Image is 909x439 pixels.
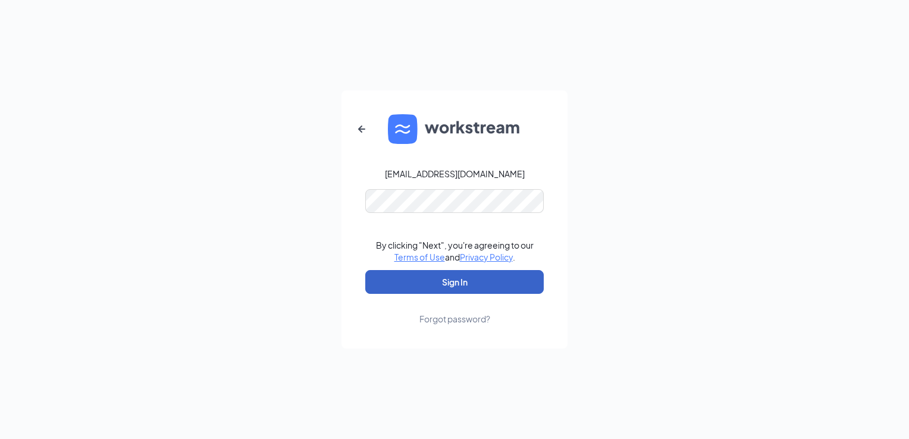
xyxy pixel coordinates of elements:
[365,270,544,294] button: Sign In
[388,114,521,144] img: WS logo and Workstream text
[394,252,445,262] a: Terms of Use
[376,239,534,263] div: By clicking "Next", you're agreeing to our and .
[460,252,513,262] a: Privacy Policy
[385,168,525,180] div: [EMAIL_ADDRESS][DOMAIN_NAME]
[355,122,369,136] svg: ArrowLeftNew
[419,313,490,325] div: Forgot password?
[419,294,490,325] a: Forgot password?
[347,115,376,143] button: ArrowLeftNew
